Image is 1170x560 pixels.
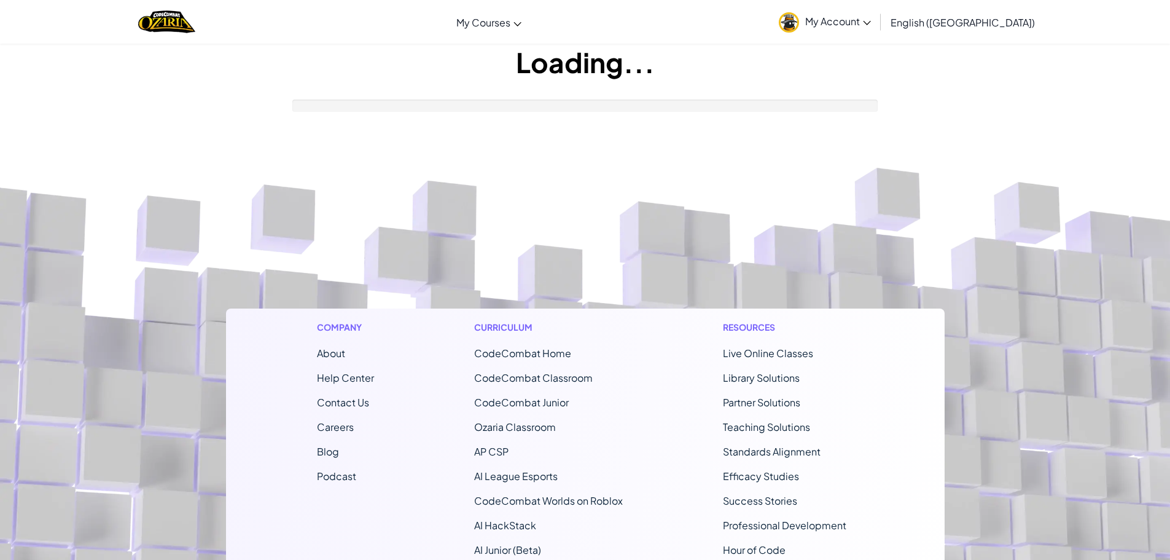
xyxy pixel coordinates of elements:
[474,543,541,556] a: AI Junior (Beta)
[723,420,810,433] a: Teaching Solutions
[723,371,800,384] a: Library Solutions
[723,494,797,507] a: Success Stories
[317,420,354,433] a: Careers
[317,396,369,409] span: Contact Us
[884,6,1041,39] a: English ([GEOGRAPHIC_DATA])
[779,12,799,33] img: avatar
[723,347,813,360] a: Live Online Classes
[474,396,569,409] a: CodeCombat Junior
[805,15,871,28] span: My Account
[891,16,1035,29] span: English ([GEOGRAPHIC_DATA])
[474,519,536,532] a: AI HackStack
[723,519,846,532] a: Professional Development
[474,321,623,334] h1: Curriculum
[138,9,195,34] a: Ozaria by CodeCombat logo
[317,347,345,360] a: About
[317,321,374,334] h1: Company
[317,371,374,384] a: Help Center
[723,470,799,483] a: Efficacy Studies
[474,494,623,507] a: CodeCombat Worlds on Roblox
[317,470,356,483] a: Podcast
[474,470,558,483] a: AI League Esports
[474,445,509,458] a: AP CSP
[474,347,571,360] span: CodeCombat Home
[138,9,195,34] img: Home
[723,396,800,409] a: Partner Solutions
[773,2,877,41] a: My Account
[723,445,821,458] a: Standards Alignment
[474,371,593,384] a: CodeCombat Classroom
[456,16,510,29] span: My Courses
[450,6,528,39] a: My Courses
[317,445,339,458] a: Blog
[723,543,786,556] a: Hour of Code
[723,321,854,334] h1: Resources
[474,420,556,433] a: Ozaria Classroom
